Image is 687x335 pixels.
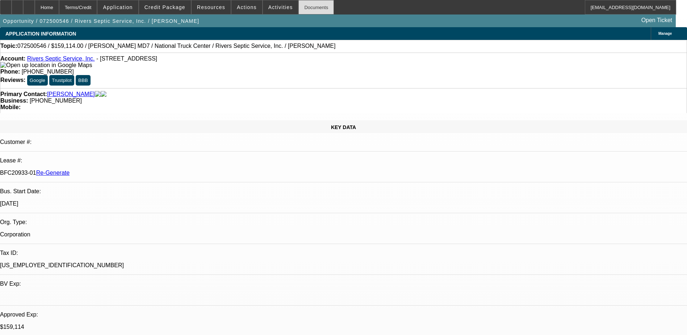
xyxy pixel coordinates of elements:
[658,32,672,36] span: Manage
[0,43,17,49] strong: Topic:
[331,124,356,130] span: KEY DATA
[0,104,21,110] strong: Mobile:
[27,75,48,86] button: Google
[144,4,185,10] span: Credit Package
[0,98,28,104] strong: Business:
[263,0,298,14] button: Activities
[192,0,231,14] button: Resources
[103,4,133,10] span: Application
[96,55,157,62] span: - [STREET_ADDRESS]
[30,98,82,104] span: [PHONE_NUMBER]
[0,91,47,98] strong: Primary Contact:
[0,62,92,69] img: Open up location in Google Maps
[76,75,91,86] button: BBB
[101,91,106,98] img: linkedin-icon.png
[3,18,199,24] span: Opportunity / 072500546 / Rivers Septic Service, Inc. / [PERSON_NAME]
[139,0,191,14] button: Credit Package
[237,4,257,10] span: Actions
[36,170,70,176] a: Re-Generate
[97,0,138,14] button: Application
[0,55,25,62] strong: Account:
[0,69,20,75] strong: Phone:
[27,55,95,62] a: Rivers Septic Service, Inc.
[638,14,675,26] a: Open Ticket
[0,62,92,68] a: View Google Maps
[22,69,74,75] span: [PHONE_NUMBER]
[231,0,262,14] button: Actions
[0,77,25,83] strong: Reviews:
[5,31,76,37] span: APPLICATION INFORMATION
[49,75,74,86] button: Trustpilot
[17,43,336,49] span: 072500546 / $159,114.00 / [PERSON_NAME] MD7 / National Truck Center / Rivers Septic Service, Inc....
[95,91,101,98] img: facebook-icon.png
[197,4,225,10] span: Resources
[268,4,293,10] span: Activities
[47,91,95,98] a: [PERSON_NAME]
